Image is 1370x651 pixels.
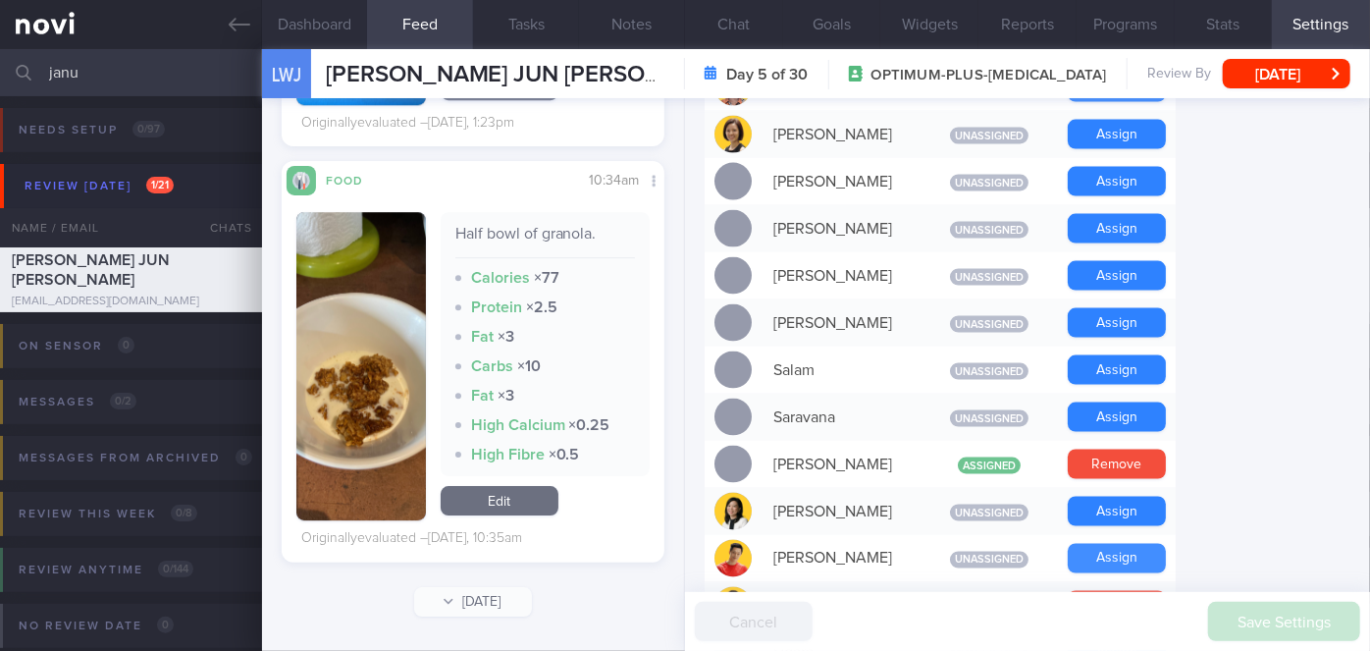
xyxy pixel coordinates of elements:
[534,270,559,286] strong: × 77
[110,393,136,409] span: 0 / 2
[958,458,1021,474] span: Assigned
[157,617,174,633] span: 0
[326,63,748,86] span: [PERSON_NAME] JUN [PERSON_NAME]
[14,501,202,527] div: Review this week
[471,447,545,462] strong: High Fibre
[1068,403,1166,432] button: Assign
[296,212,426,520] img: Half bowl of granola.
[764,209,921,248] div: [PERSON_NAME]
[316,171,395,188] div: Food
[236,449,252,465] span: 0
[14,333,139,359] div: On sensor
[950,505,1028,521] span: Unassigned
[471,299,522,315] strong: Protein
[764,586,921,625] div: [PERSON_NAME]
[184,208,262,247] div: Chats
[471,417,565,433] strong: High Calcium
[764,351,921,390] div: Salam
[1068,450,1166,479] button: Remove
[498,388,514,404] strong: × 3
[1068,214,1166,244] button: Assign
[569,417,610,433] strong: × 0.25
[257,37,316,113] div: LWJ
[158,561,193,577] span: 0 / 144
[118,337,134,353] span: 0
[764,256,921,296] div: [PERSON_NAME]
[727,65,809,84] strong: Day 5 of 30
[441,486,558,515] a: Edit
[471,358,513,374] strong: Carbs
[14,445,257,471] div: Messages from Archived
[1068,591,1166,621] button: Remove
[1223,59,1350,88] button: [DATE]
[950,552,1028,569] span: Unassigned
[171,505,197,521] span: 0 / 8
[950,316,1028,333] span: Unassigned
[471,388,494,404] strong: Fat
[517,358,541,374] strong: × 10
[589,174,639,188] span: 10:34am
[764,162,921,201] div: [PERSON_NAME]
[498,329,514,345] strong: × 3
[471,270,530,286] strong: Calories
[764,445,921,484] div: [PERSON_NAME]
[764,539,921,578] div: [PERSON_NAME]
[455,224,635,258] div: Half bowl of granola.
[1068,308,1166,338] button: Assign
[132,121,165,137] span: 0 / 97
[12,295,250,309] div: [EMAIL_ADDRESS][DOMAIN_NAME]
[301,530,522,548] div: Originally evaluated – [DATE], 10:35am
[549,447,580,462] strong: × 0.5
[414,587,532,617] button: [DATE]
[950,222,1028,239] span: Unassigned
[1068,497,1166,526] button: Assign
[1068,355,1166,385] button: Assign
[764,303,921,343] div: [PERSON_NAME]
[950,175,1028,191] span: Unassigned
[301,115,514,133] div: Originally evaluated – [DATE], 1:23pm
[1068,544,1166,573] button: Assign
[1068,167,1166,196] button: Assign
[950,269,1028,286] span: Unassigned
[14,613,179,639] div: No review date
[14,117,170,143] div: Needs setup
[1068,261,1166,291] button: Assign
[12,252,170,288] span: [PERSON_NAME] JUN [PERSON_NAME]
[1068,120,1166,149] button: Assign
[146,177,174,193] span: 1 / 21
[764,492,921,531] div: [PERSON_NAME]
[950,128,1028,144] span: Unassigned
[871,66,1107,85] span: OPTIMUM-PLUS-[MEDICAL_DATA]
[526,299,557,315] strong: × 2.5
[14,557,198,583] div: Review anytime
[14,389,141,415] div: Messages
[471,329,494,345] strong: Fat
[950,410,1028,427] span: Unassigned
[20,173,179,199] div: Review [DATE]
[1147,66,1211,83] span: Review By
[764,398,921,437] div: Saravana
[764,115,921,154] div: [PERSON_NAME]
[950,363,1028,380] span: Unassigned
